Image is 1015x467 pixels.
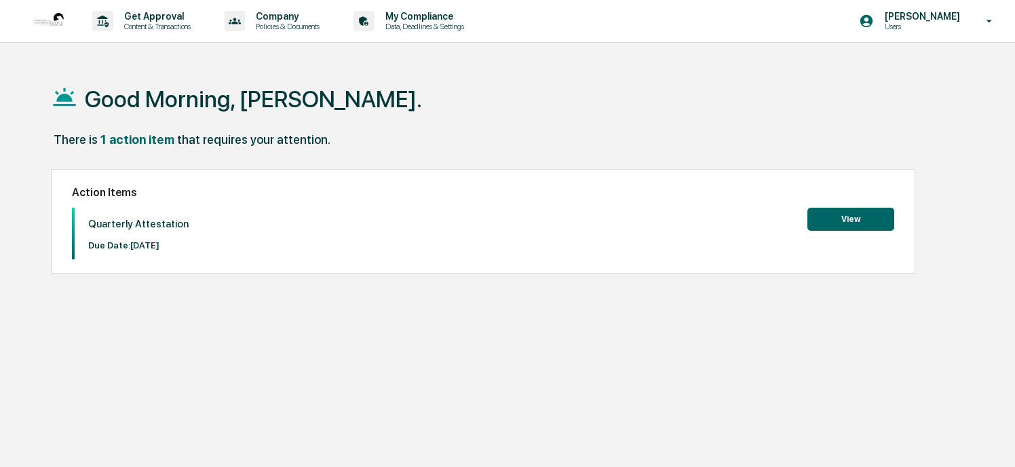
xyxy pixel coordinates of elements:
a: View [807,212,894,225]
h2: Action Items [72,186,894,199]
p: Quarterly Attestation [88,218,189,230]
p: Company [245,11,326,22]
p: My Compliance [375,11,471,22]
p: Get Approval [113,11,197,22]
p: Due Date: [DATE] [88,240,189,250]
p: Data, Deadlines & Settings [375,22,471,31]
h1: Good Morning, [PERSON_NAME]. [85,86,422,113]
img: logo [33,5,65,37]
p: [PERSON_NAME] [874,11,967,22]
p: Users [874,22,967,31]
button: View [807,208,894,231]
div: There is [54,132,98,147]
p: Content & Transactions [113,22,197,31]
p: Policies & Documents [245,22,326,31]
div: 1 action item [100,132,174,147]
div: that requires your attention. [177,132,330,147]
